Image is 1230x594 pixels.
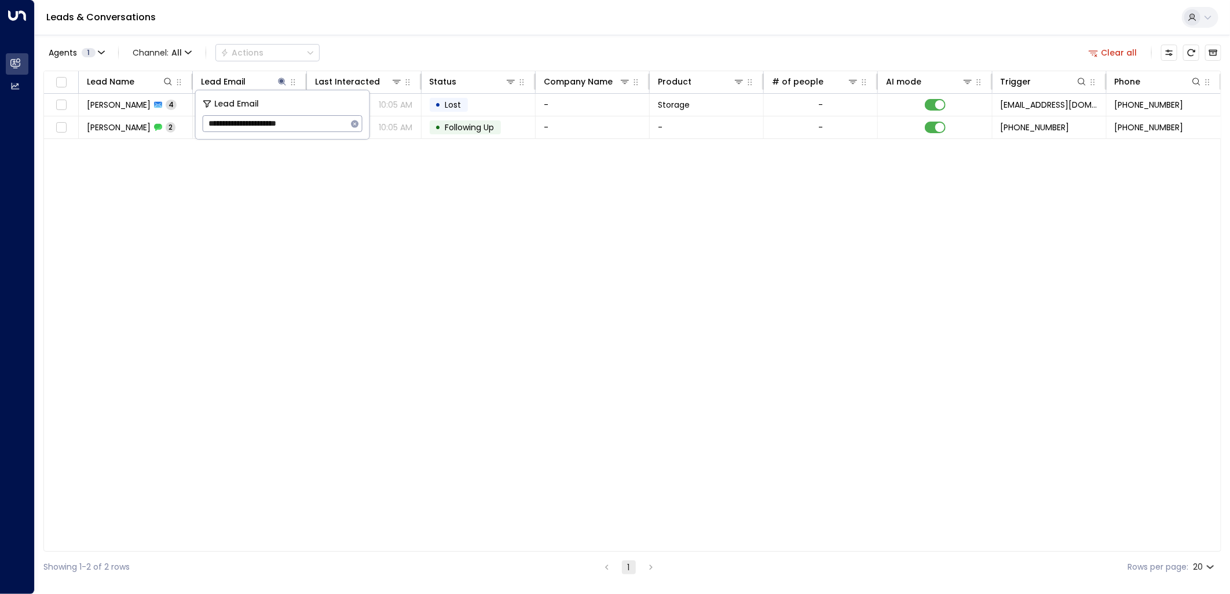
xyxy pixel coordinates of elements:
[658,75,691,89] div: Product
[818,99,823,111] div: -
[315,75,402,89] div: Last Interacted
[536,94,650,116] td: -
[445,99,462,111] span: Lost
[1115,75,1202,89] div: Phone
[818,122,823,133] div: -
[435,118,441,137] div: •
[1115,99,1184,111] span: +447469051449
[214,97,259,111] span: Lead Email
[128,45,196,61] span: Channel:
[166,100,177,109] span: 4
[772,75,823,89] div: # of people
[886,75,921,89] div: AI mode
[435,95,441,115] div: •
[650,116,764,138] td: -
[886,75,973,89] div: AI mode
[82,48,96,57] span: 1
[1205,45,1221,61] button: Archived Leads
[658,99,690,111] span: Storage
[1115,75,1141,89] div: Phone
[87,75,134,89] div: Lead Name
[201,75,246,89] div: Lead Email
[46,10,156,24] a: Leads & Conversations
[215,44,320,61] div: Button group with a nested menu
[1001,99,1098,111] span: leads@space-station.co.uk
[166,122,175,132] span: 2
[658,75,745,89] div: Product
[772,75,859,89] div: # of people
[128,45,196,61] button: Channel:All
[87,75,174,89] div: Lead Name
[54,75,68,90] span: Toggle select all
[430,75,457,89] div: Status
[1001,122,1070,133] span: +447469051449
[1127,561,1188,573] label: Rows per page:
[215,44,320,61] button: Actions
[43,45,109,61] button: Agents1
[1001,75,1088,89] div: Trigger
[1161,45,1177,61] button: Customize
[430,75,517,89] div: Status
[221,47,263,58] div: Actions
[171,48,182,57] span: All
[201,75,288,89] div: Lead Email
[54,98,68,112] span: Toggle select row
[54,120,68,135] span: Toggle select row
[445,122,495,133] span: Following Up
[315,75,380,89] div: Last Interacted
[622,560,636,574] button: page 1
[49,49,77,57] span: Agents
[87,122,151,133] span: Megan Teo
[1193,559,1217,575] div: 20
[544,75,631,89] div: Company Name
[379,99,413,111] p: 10:05 AM
[544,75,613,89] div: Company Name
[43,561,130,573] div: Showing 1-2 of 2 rows
[1183,45,1199,61] span: Refresh
[1115,122,1184,133] span: +447469051449
[379,122,413,133] p: 10:05 AM
[87,99,151,111] span: Megan Teo
[1084,45,1142,61] button: Clear all
[536,116,650,138] td: -
[1001,75,1031,89] div: Trigger
[599,560,658,574] nav: pagination navigation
